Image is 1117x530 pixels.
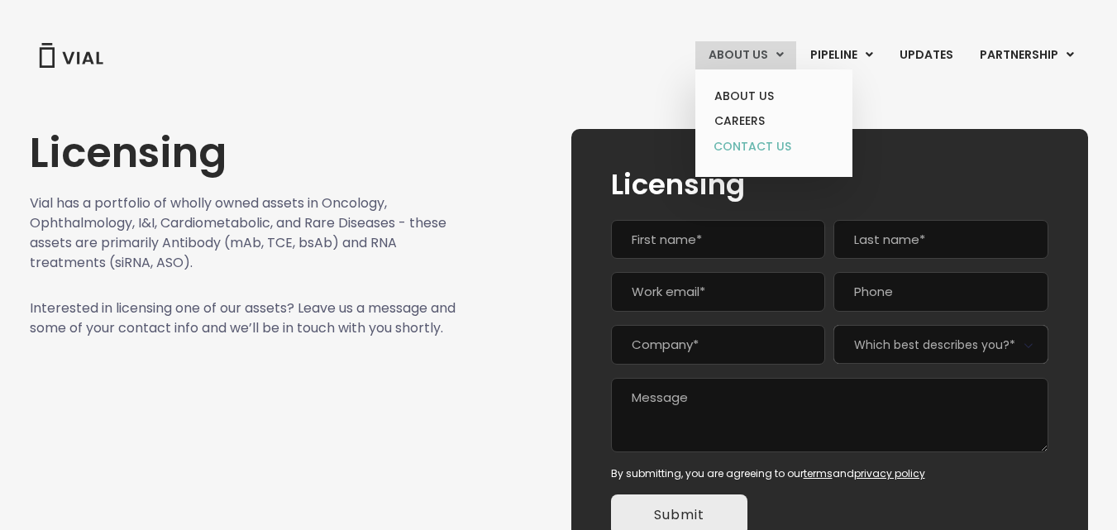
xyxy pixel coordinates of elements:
h1: Licensing [30,129,456,177]
a: UPDATES [886,41,966,69]
a: ABOUT USMenu Toggle [695,41,796,69]
p: Interested in licensing one of our assets? Leave us a message and some of your contact info and w... [30,298,456,338]
a: CONTACT US [701,134,846,160]
a: PIPELINEMenu Toggle [797,41,885,69]
p: Vial has a portfolio of wholly owned assets in Oncology, Ophthalmology, I&I, Cardiometabolic, and... [30,193,456,273]
div: By submitting, you are agreeing to our and [611,466,1048,481]
a: ABOUT US [701,84,846,109]
a: terms [804,466,833,480]
input: Work email* [611,272,825,312]
a: CAREERS [701,108,846,134]
img: Vial Logo [38,43,104,68]
input: Last name* [833,220,1048,260]
a: privacy policy [854,466,925,480]
h2: Licensing [611,169,1048,200]
input: Phone [833,272,1048,312]
input: First name* [611,220,825,260]
span: Which best describes you?* [833,325,1048,364]
input: Company* [611,325,825,365]
a: PARTNERSHIPMenu Toggle [967,41,1087,69]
